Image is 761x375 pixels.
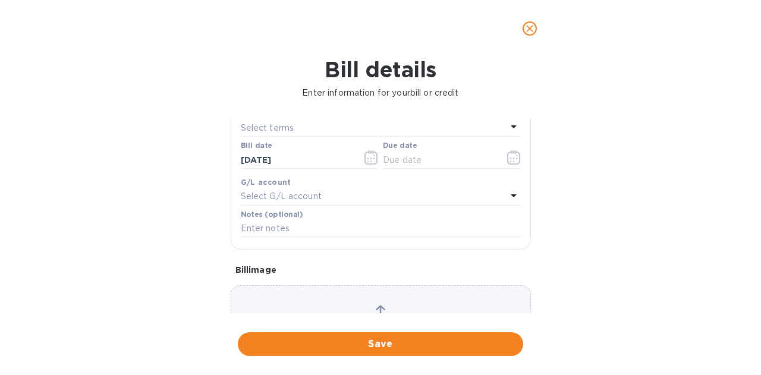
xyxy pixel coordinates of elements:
span: Save [247,337,514,351]
b: G/L account [241,178,291,187]
label: Notes (optional) [241,211,303,218]
p: Enter information for your bill or credit [10,87,751,99]
button: close [515,14,544,43]
p: Select G/L account [241,190,322,203]
h1: Bill details [10,57,751,82]
label: Bill date [241,143,272,150]
label: Due date [383,143,417,150]
input: Select date [241,151,353,169]
p: Select terms [241,122,294,134]
input: Enter notes [241,220,521,238]
button: Save [238,332,523,356]
input: Due date [383,151,495,169]
p: Bill image [235,264,526,276]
